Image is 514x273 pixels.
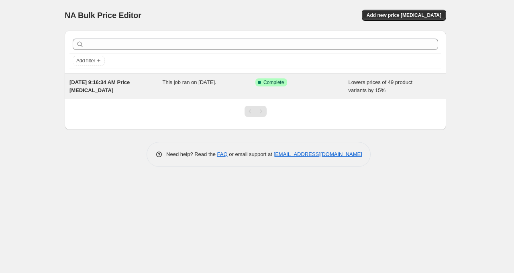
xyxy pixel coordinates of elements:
nav: Pagination [245,106,267,117]
a: [EMAIL_ADDRESS][DOMAIN_NAME] [274,151,362,157]
button: Add filter [73,56,105,66]
span: Lowers prices of 49 product variants by 15% [349,79,413,93]
span: This job ran on [DATE]. [163,79,216,85]
span: [DATE] 9:16:34 AM Price [MEDICAL_DATA] [69,79,130,93]
span: NA Bulk Price Editor [65,11,141,20]
span: Add new price [MEDICAL_DATA] [367,12,441,18]
span: or email support at [228,151,274,157]
a: FAQ [217,151,228,157]
span: Need help? Read the [166,151,217,157]
button: Add new price [MEDICAL_DATA] [362,10,446,21]
span: Add filter [76,57,95,64]
span: Complete [263,79,284,86]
